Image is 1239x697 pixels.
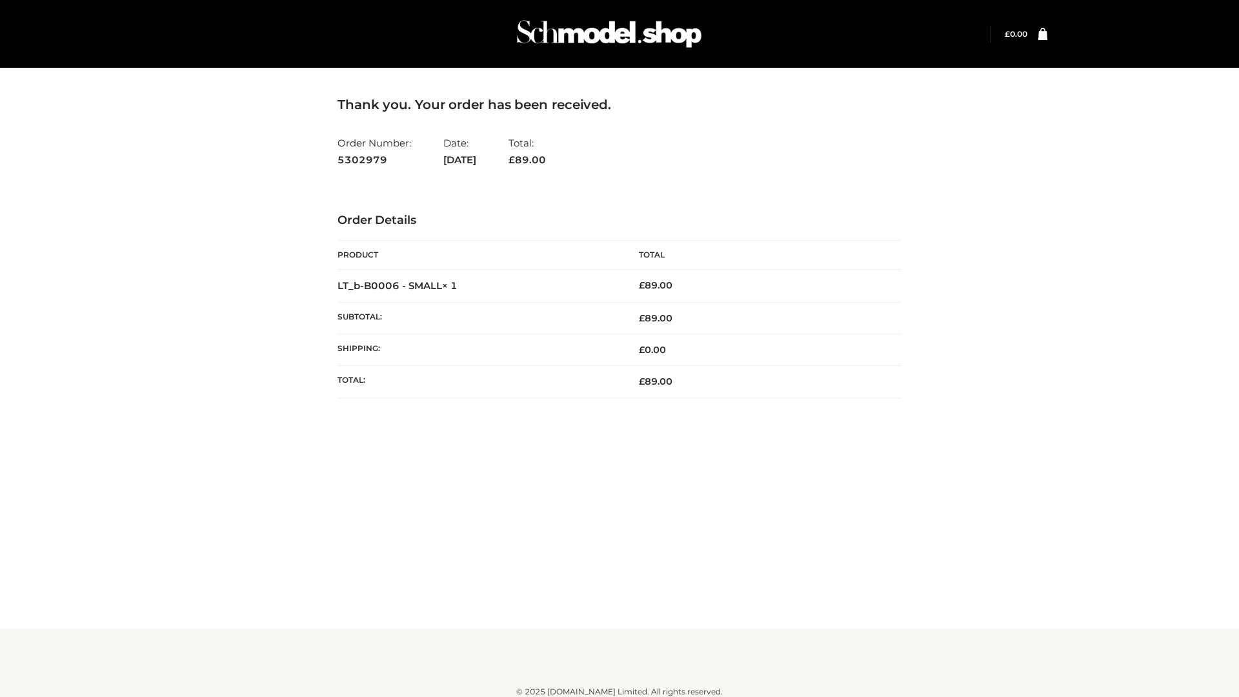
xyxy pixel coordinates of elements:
span: 89.00 [639,312,672,324]
span: 89.00 [639,376,672,387]
span: 89.00 [509,154,546,166]
th: Total [619,241,902,270]
bdi: 89.00 [639,279,672,291]
strong: 5302979 [337,152,411,168]
span: £ [509,154,515,166]
th: Subtotal: [337,302,619,334]
span: £ [639,344,645,356]
h3: Order Details [337,214,902,228]
th: Product [337,241,619,270]
span: £ [639,312,645,324]
th: Shipping: [337,334,619,366]
strong: LT_b-B0006 - SMALL [337,279,458,292]
bdi: 0.00 [639,344,666,356]
li: Date: [443,132,476,171]
strong: × 1 [442,279,458,292]
strong: [DATE] [443,152,476,168]
img: Schmodel Admin 964 [512,8,706,59]
a: £0.00 [1005,29,1027,39]
h3: Thank you. Your order has been received. [337,97,902,112]
li: Total: [509,132,546,171]
li: Order Number: [337,132,411,171]
th: Total: [337,366,619,398]
span: £ [1005,29,1010,39]
span: £ [639,376,645,387]
span: £ [639,279,645,291]
bdi: 0.00 [1005,29,1027,39]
